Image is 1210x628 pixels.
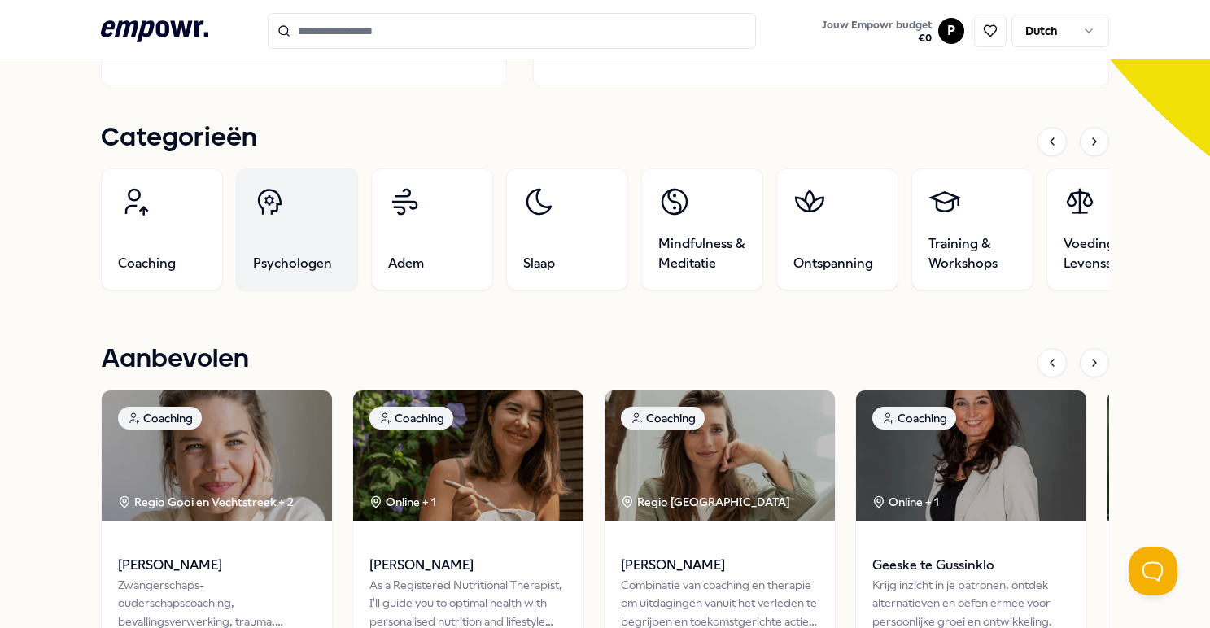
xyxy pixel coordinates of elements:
[819,15,935,48] button: Jouw Empowr budget€0
[641,168,763,290] a: Mindfulness & Meditatie
[822,32,932,45] span: € 0
[938,18,964,44] button: P
[911,168,1033,290] a: Training & Workshops
[118,493,294,511] div: Regio Gooi en Vechtstreek + 2
[621,555,819,576] span: [PERSON_NAME]
[621,407,705,430] div: Coaching
[815,14,938,48] a: Jouw Empowr budget€0
[793,254,873,273] span: Ontspanning
[118,254,176,273] span: Coaching
[369,493,436,511] div: Online + 1
[118,407,202,430] div: Coaching
[776,168,898,290] a: Ontspanning
[353,390,583,521] img: package image
[268,13,756,49] input: Search for products, categories or subcategories
[872,555,1070,576] span: Geeske te Gussinklo
[506,168,628,290] a: Slaap
[118,555,316,576] span: [PERSON_NAME]
[388,254,424,273] span: Adem
[101,339,249,380] h1: Aanbevolen
[1064,234,1151,273] span: Voeding & Levensstijl
[872,407,956,430] div: Coaching
[658,234,746,273] span: Mindfulness & Meditatie
[101,118,257,159] h1: Categorieën
[1129,547,1177,595] iframe: Help Scout Beacon - Open
[369,407,453,430] div: Coaching
[928,234,1016,273] span: Training & Workshops
[605,390,835,521] img: package image
[102,390,332,521] img: package image
[1046,168,1169,290] a: Voeding & Levensstijl
[621,493,793,511] div: Regio [GEOGRAPHIC_DATA]
[523,254,555,273] span: Slaap
[371,168,493,290] a: Adem
[253,254,332,273] span: Psychologen
[856,390,1086,521] img: package image
[101,168,223,290] a: Coaching
[236,168,358,290] a: Psychologen
[822,19,932,32] span: Jouw Empowr budget
[872,493,939,511] div: Online + 1
[369,555,567,576] span: [PERSON_NAME]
